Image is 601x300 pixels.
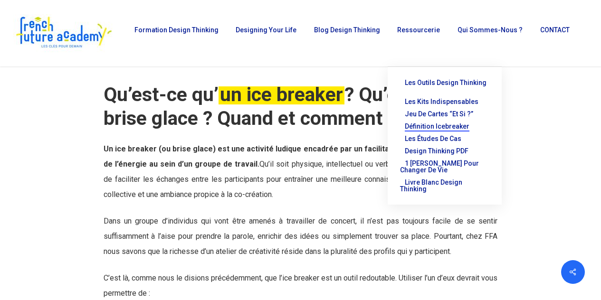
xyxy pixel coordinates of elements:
span: Les outils Design Thinking [405,79,487,86]
span: Définition Icebreaker [405,122,469,130]
span: Qui sommes-nous ? [458,26,523,34]
span: 1 [PERSON_NAME] pour changer de vie [400,159,479,174]
a: Les études de cas [397,132,492,145]
strong: Un ice breaker (ou brise glace) est une activité ludique encadrée par un facilitateur qui a pour ... [104,144,498,169]
a: CONTACT [535,27,573,40]
b: Qu’est-ce qu’ ? Qu’est-ce qu’un brise glace ? Quand et comment l’utiliser ? [104,83,496,129]
span: Livre Blanc Design Thinking [400,178,462,193]
a: Designing Your Life [231,27,300,40]
a: 1 [PERSON_NAME] pour changer de vie [397,157,492,176]
span: Les études de cas [405,135,461,142]
span: Designing Your Life [236,26,296,34]
a: Qui sommes-nous ? [453,27,525,40]
a: Jeu de cartes “Et si ?” [397,108,492,120]
img: French Future Academy [13,14,114,52]
span: Ressourcerie [397,26,440,34]
a: Design thinking PDF [397,145,492,157]
span: C’est là, comme nous le disions précédemment, que l’ice breaker est un outil redoutable. Utiliser... [104,273,498,298]
a: Ressourcerie [392,27,443,40]
span: Formation Design Thinking [134,26,219,34]
span: Dans un groupe d’individus qui vont être amenés à travailler de concert, il n’est pas toujours fa... [104,216,498,256]
a: Formation Design Thinking [130,27,221,40]
em: un ice breaker [219,83,344,106]
span: Design thinking PDF [405,147,468,155]
span: Blog Design Thinking [314,26,380,34]
a: Livre Blanc Design Thinking [397,176,492,195]
a: Définition Icebreaker [397,120,492,132]
span: Jeu de cartes “Et si ?” [405,110,473,118]
span: CONTACT [540,26,570,34]
span: Les kits indispensables [405,98,478,105]
a: Les outils Design Thinking [397,76,492,95]
a: Les kits indispensables [397,95,492,108]
span: Qu’il soit physique, intellectuel ou verbal, un ice breaker doit permettre de faciliter les échan... [104,144,498,199]
a: Blog Design Thinking [309,27,383,40]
